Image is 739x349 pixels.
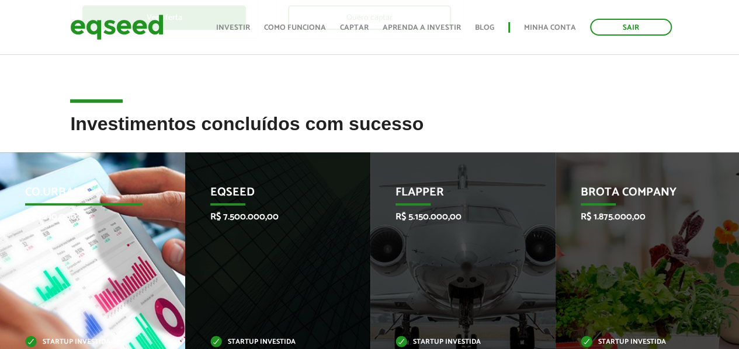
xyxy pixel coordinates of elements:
[581,339,698,345] p: Startup investida
[25,339,143,345] p: Startup investida
[581,211,698,222] p: R$ 1.875.000,00
[70,12,164,43] img: EqSeed
[340,24,369,32] a: Captar
[590,19,672,36] a: Sair
[264,24,326,32] a: Como funciona
[524,24,576,32] a: Minha conta
[395,186,513,205] p: Flapper
[70,114,668,152] h2: Investimentos concluídos com sucesso
[210,211,328,222] p: R$ 7.500.000,00
[395,211,513,222] p: R$ 5.150.000,00
[383,24,461,32] a: Aprenda a investir
[25,186,143,205] p: Co.Urban
[216,24,250,32] a: Investir
[395,339,513,345] p: Startup investida
[210,339,328,345] p: Startup investida
[25,211,143,222] p: R$ 1.210.000,00
[581,186,698,205] p: Brota Company
[475,24,494,32] a: Blog
[210,186,328,205] p: EqSeed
